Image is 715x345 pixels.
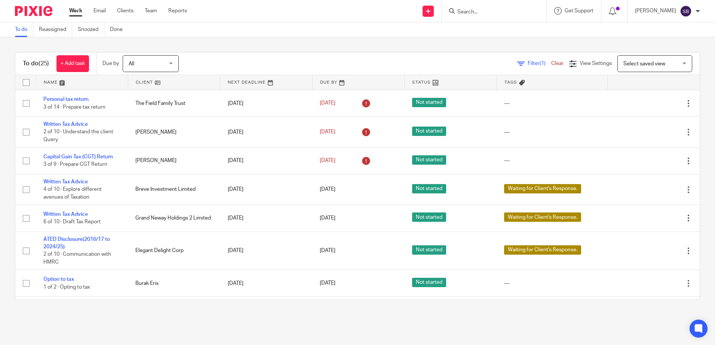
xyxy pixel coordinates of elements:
[43,97,89,102] a: Personal tax return
[412,155,446,165] span: Not started
[412,184,446,193] span: Not started
[220,270,312,296] td: [DATE]
[128,116,220,147] td: [PERSON_NAME]
[220,116,312,147] td: [DATE]
[320,129,335,134] span: [DATE]
[93,7,106,15] a: Email
[102,60,119,67] p: Due by
[15,6,52,16] img: Pixie
[117,7,134,15] a: Clients
[540,61,546,66] span: (1)
[504,80,517,84] span: Tags
[680,5,692,17] img: svg%3E
[43,212,88,217] a: Written Tax Advice
[320,215,335,221] span: [DATE]
[128,205,220,231] td: Grand Neway Holdings 2 Limited
[43,122,88,127] a: Written Tax Advice
[412,98,446,107] span: Not started
[457,9,524,16] input: Search
[635,7,676,15] p: [PERSON_NAME]
[412,212,446,222] span: Not started
[220,90,312,116] td: [DATE]
[43,237,110,249] a: ATED Disclosure(2016/17 to 2024/25)
[43,220,101,225] span: 6 of 10 · Draft Tax Report
[220,147,312,174] td: [DATE]
[504,212,581,222] span: Waiting for Client's Response.
[43,187,102,200] span: 4 of 10 · Explore different avenues of Taxation
[128,270,220,296] td: Burak Eris
[320,101,335,106] span: [DATE]
[320,248,335,254] span: [DATE]
[220,296,312,327] td: [DATE]
[128,174,220,205] td: Breve Investment Limited
[43,252,111,265] span: 2 of 10 · Communication with HMRC
[320,158,335,163] span: [DATE]
[43,154,113,159] a: Capital Gain Tax (CGT) Return
[320,187,335,192] span: [DATE]
[69,7,82,15] a: Work
[220,231,312,270] td: [DATE]
[504,245,581,255] span: Waiting for Client's Response.
[43,285,90,290] span: 1 of 2 · Opting to tax
[551,61,564,66] a: Clear
[220,205,312,231] td: [DATE]
[128,231,220,270] td: Elegant Delight Corp
[128,90,220,116] td: The Field Family Trust
[43,277,74,282] a: Option to tax
[504,157,600,164] div: ---
[504,100,600,107] div: ---
[78,22,104,37] a: Snoozed
[504,280,600,287] div: ---
[39,22,72,37] a: Reassigned
[43,179,88,184] a: Written Tax Advice
[15,22,33,37] a: To do
[412,127,446,136] span: Not started
[129,61,134,66] span: All
[23,60,49,68] h1: To do
[128,296,220,327] td: Ikire Park Ltd
[43,130,113,143] span: 2 of 10 · Understand the client Query
[580,61,612,66] span: View Settings
[565,8,593,13] span: Get Support
[168,7,187,15] a: Reports
[623,61,665,66] span: Select saved view
[320,281,335,286] span: [DATE]
[412,278,446,287] span: Not started
[528,61,551,66] span: Filter
[43,105,105,110] span: 3 of 14 · Prepare tax return
[39,60,49,66] span: (25)
[43,162,107,167] span: 3 of 9 · Prepare CGT Return
[110,22,128,37] a: Done
[412,245,446,255] span: Not started
[220,174,312,205] td: [DATE]
[145,7,157,15] a: Team
[504,184,581,193] span: Waiting for Client's Response.
[56,55,89,72] a: + Add task
[128,147,220,174] td: [PERSON_NAME]
[504,128,600,136] div: ---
